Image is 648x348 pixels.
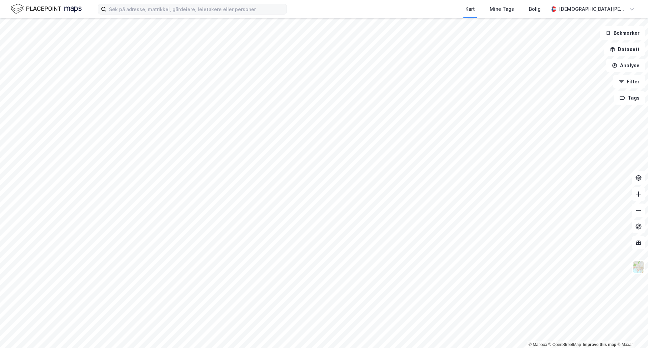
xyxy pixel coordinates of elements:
img: logo.f888ab2527a4732fd821a326f86c7f29.svg [11,3,82,15]
div: Kontrollprogram for chat [614,316,648,348]
div: Bolig [529,5,541,13]
div: Mine Tags [490,5,514,13]
button: Datasett [604,43,645,56]
button: Analyse [606,59,645,72]
a: Improve this map [583,342,616,347]
button: Filter [613,75,645,88]
div: [DEMOGRAPHIC_DATA][PERSON_NAME] [559,5,626,13]
a: OpenStreetMap [548,342,581,347]
button: Bokmerker [600,26,645,40]
img: Z [632,261,645,273]
button: Tags [614,91,645,105]
iframe: Chat Widget [614,316,648,348]
input: Søk på adresse, matrikkel, gårdeiere, leietakere eller personer [106,4,287,14]
a: Mapbox [529,342,547,347]
div: Kart [465,5,475,13]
